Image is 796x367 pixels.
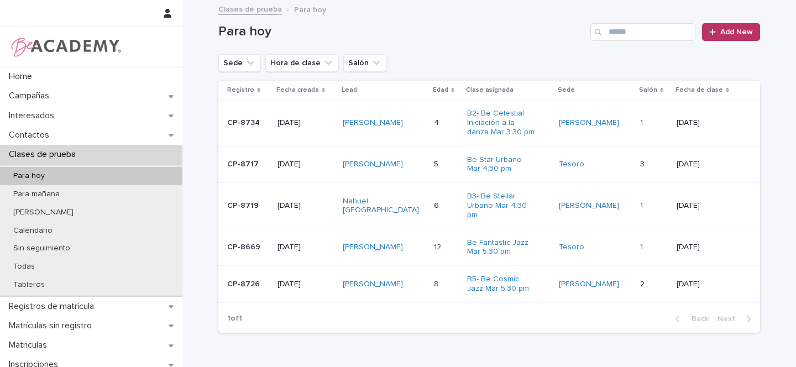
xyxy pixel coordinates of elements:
[343,118,403,128] a: [PERSON_NAME]
[559,243,584,252] a: Tesoro
[4,280,54,290] p: Tableros
[467,275,536,293] a: B5- Be Cosmic Jazz Mar 5:30 pm
[4,130,58,140] p: Contactos
[433,84,448,96] p: Edad
[277,201,334,211] p: [DATE]
[218,266,760,303] tr: CP-8726[DATE][PERSON_NAME] 88 B5- Be Cosmic Jazz Mar 5:30 pm [PERSON_NAME] 22 [DATE]
[218,183,760,229] tr: CP-8719[DATE]Nahuel [GEOGRAPHIC_DATA] 66 B3- Be Stellar Urbano Mar 4:30 pm [PERSON_NAME] 11 [DATE]
[677,243,742,252] p: [DATE]
[227,280,269,289] p: CP-8726
[466,84,514,96] p: Clase asignada
[4,149,85,160] p: Clases de prueba
[559,118,619,128] a: [PERSON_NAME]
[640,277,647,289] p: 2
[218,229,760,266] tr: CP-8669[DATE][PERSON_NAME] 1212 Be Fantastic Jazz Mar 5:30 pm Tesoro 11 [DATE]
[227,118,269,128] p: CP-8734
[343,160,403,169] a: [PERSON_NAME]
[218,54,261,72] button: Sede
[4,301,103,312] p: Registros de matrícula
[667,314,713,324] button: Back
[277,280,334,289] p: [DATE]
[4,340,56,350] p: Matriculas
[467,155,536,174] a: Be Star Urbano Mar 4:30 pm
[558,84,575,96] p: Sede
[4,91,58,101] p: Campañas
[677,201,742,211] p: [DATE]
[434,158,441,169] p: 5
[4,321,101,331] p: Matrículas sin registro
[9,36,122,58] img: WPrjXfSUmiLcdUfaYY4Q
[227,84,254,96] p: Registro
[4,111,63,121] p: Interesados
[467,192,536,219] a: B3- Be Stellar Urbano Mar 4:30 pm
[590,23,695,41] input: Search
[4,262,44,271] p: Todas
[640,116,645,128] p: 1
[265,54,339,72] button: Hora de clase
[675,84,723,96] p: Fecha de clase
[277,243,334,252] p: [DATE]
[559,280,619,289] a: [PERSON_NAME]
[434,277,441,289] p: 8
[4,244,79,253] p: Sin seguimiento
[343,197,419,216] a: Nahuel [GEOGRAPHIC_DATA]
[4,208,82,217] p: [PERSON_NAME]
[639,84,657,96] p: Salón
[218,146,760,183] tr: CP-8717[DATE][PERSON_NAME] 55 Be Star Urbano Mar 4:30 pm Tesoro 33 [DATE]
[218,2,282,15] a: Clases de prueba
[702,23,760,41] a: Add New
[677,160,742,169] p: [DATE]
[218,305,251,332] p: 1 of 1
[277,118,334,128] p: [DATE]
[218,24,586,40] h1: Para hoy
[434,240,443,252] p: 12
[677,118,742,128] p: [DATE]
[294,3,326,15] p: Para hoy
[4,171,54,181] p: Para hoy
[343,280,403,289] a: [PERSON_NAME]
[640,199,645,211] p: 1
[227,160,269,169] p: CP-8717
[227,201,269,211] p: CP-8719
[559,160,584,169] a: Tesoro
[640,240,645,252] p: 1
[277,160,334,169] p: [DATE]
[434,199,441,211] p: 6
[559,201,619,211] a: [PERSON_NAME]
[276,84,319,96] p: Fecha creada
[640,158,647,169] p: 3
[720,28,753,36] span: Add New
[218,100,760,146] tr: CP-8734[DATE][PERSON_NAME] 44 B2- Be Celestial Iniciación a la danza Mar 3:30 pm [PERSON_NAME] 11...
[718,315,742,323] span: Next
[467,109,536,137] a: B2- Be Celestial Iniciación a la danza Mar 3:30 pm
[4,190,69,199] p: Para mañana
[434,116,441,128] p: 4
[4,226,61,235] p: Calendario
[227,243,269,252] p: CP-8669
[342,84,357,96] p: Lead
[677,280,742,289] p: [DATE]
[343,54,387,72] button: Salón
[467,238,536,257] a: Be Fantastic Jazz Mar 5:30 pm
[713,314,760,324] button: Next
[685,315,709,323] span: Back
[4,71,41,82] p: Home
[343,243,403,252] a: [PERSON_NAME]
